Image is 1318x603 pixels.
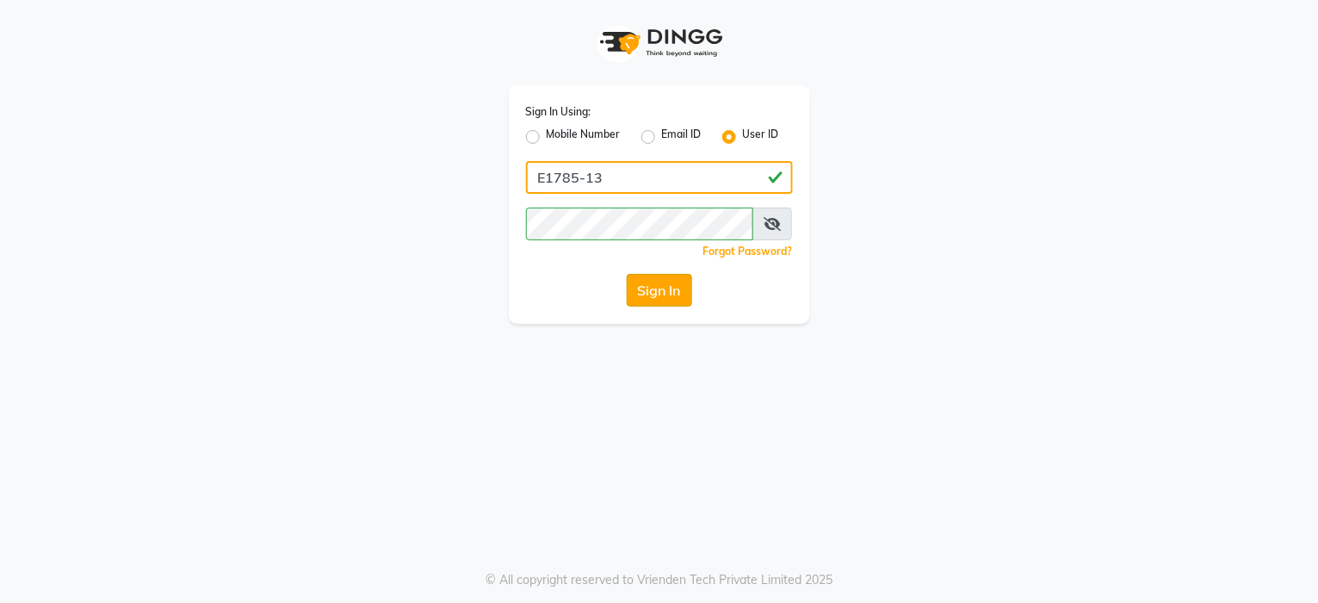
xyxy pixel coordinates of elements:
[627,274,692,307] button: Sign In
[662,127,702,147] label: Email ID
[743,127,779,147] label: User ID
[526,104,591,120] label: Sign In Using:
[547,127,621,147] label: Mobile Number
[591,17,728,68] img: logo1.svg
[526,208,754,240] input: Username
[526,161,793,194] input: Username
[703,245,793,258] a: Forgot Password?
